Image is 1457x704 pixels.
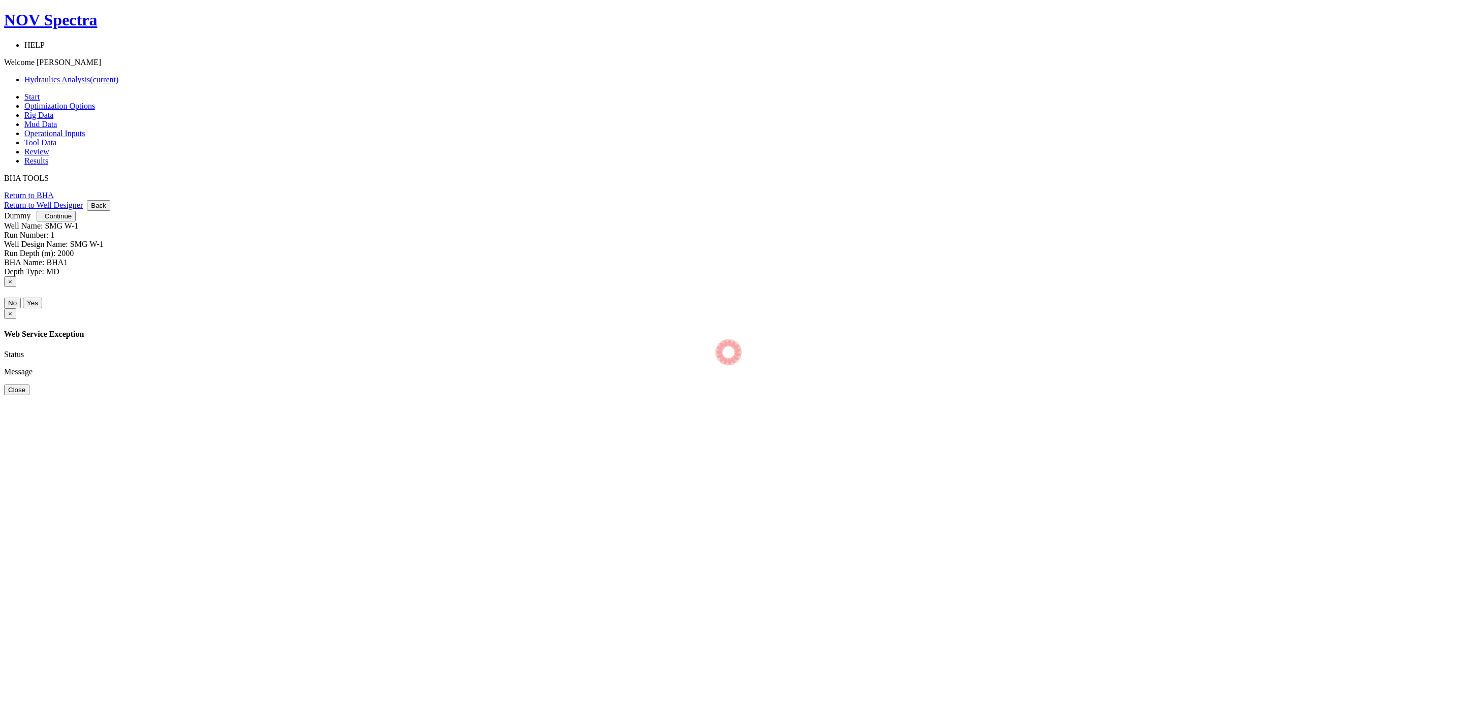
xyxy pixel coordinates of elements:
[4,240,68,248] label: Well Design Name:
[24,129,85,138] a: Operational Inputs
[4,211,30,220] a: Dummy
[4,385,29,395] button: Close
[87,200,110,211] button: Back
[4,201,83,209] a: Return to Well Designer
[90,75,118,84] span: (current)
[4,231,49,239] label: Run Number:
[4,298,21,308] button: No
[47,258,68,267] label: BHA1
[24,111,53,119] a: Rig Data
[23,298,42,308] button: Yes
[4,258,45,267] label: BHA Name:
[4,367,33,376] label: Message
[24,147,49,156] a: Review
[8,278,12,285] span: ×
[4,330,1453,339] h4: Web Service Exception
[37,58,101,67] span: [PERSON_NAME]
[4,249,55,258] label: Run Depth (m):
[4,276,16,287] button: Close
[24,92,40,101] a: Start
[24,138,56,147] a: Tool Data
[4,221,43,230] label: Well Name:
[24,156,48,165] a: Results
[4,191,54,200] a: Return to BHA
[4,11,1453,29] a: NOV Spectra
[4,174,49,182] span: BHA TOOLS
[46,267,59,276] label: MD
[4,58,35,67] span: Welcome
[4,267,44,276] label: Depth Type:
[37,211,76,221] button: Continue
[45,221,78,230] label: SMG W-1
[4,308,16,319] button: Close
[70,240,104,248] label: SMG W-1
[24,75,118,84] a: Hydraulics Analysis(current)
[45,212,72,220] span: Continue
[24,102,95,110] a: Optimization Options
[24,120,57,129] a: Mud Data
[57,249,74,258] label: 2000
[8,310,12,317] span: ×
[24,41,45,49] span: HELP
[4,350,24,359] label: Status
[51,231,55,239] label: 1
